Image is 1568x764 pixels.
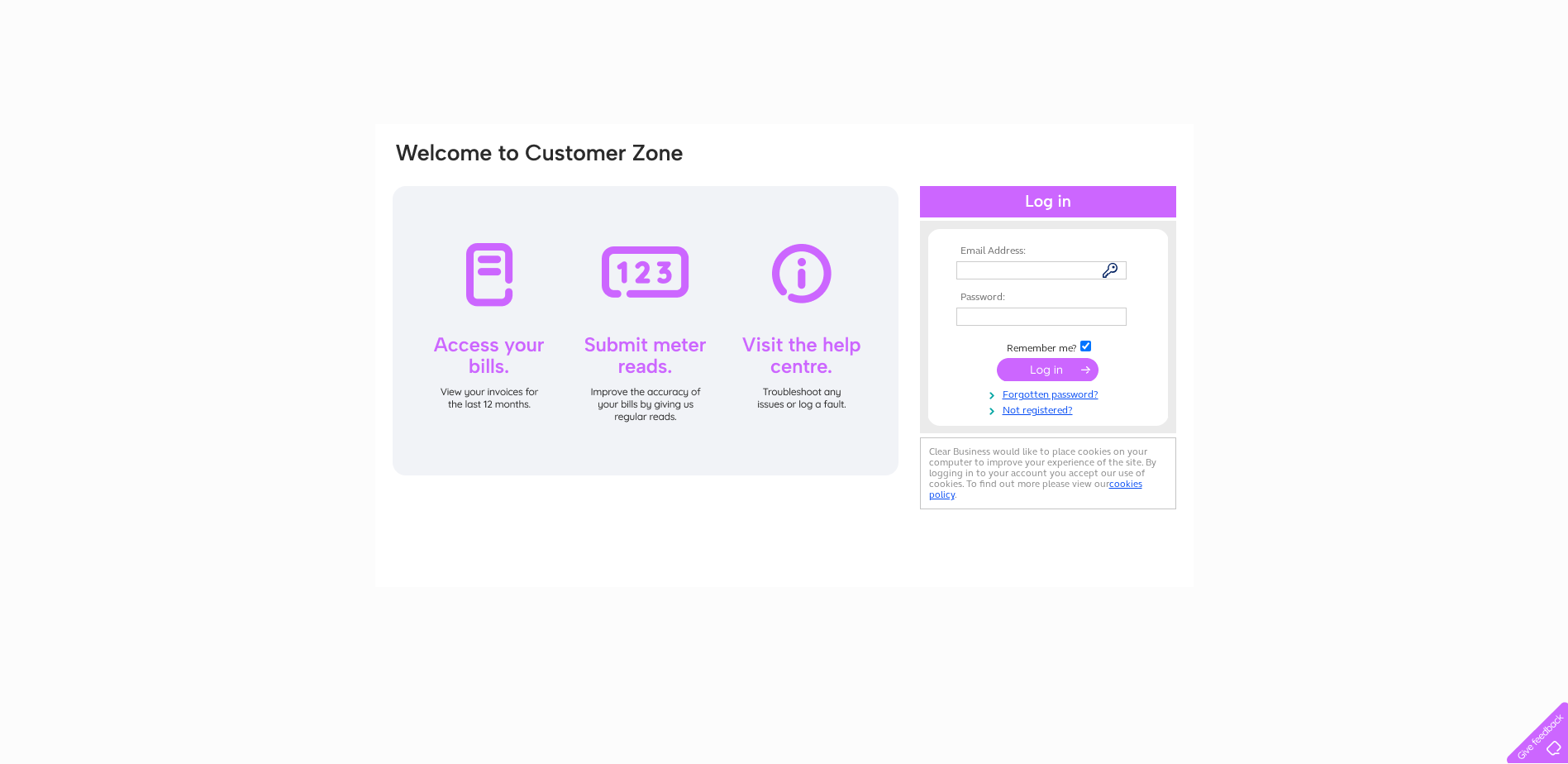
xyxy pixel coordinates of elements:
[952,292,1144,303] th: Password:
[956,385,1144,401] a: Forgotten password?
[920,437,1176,509] div: Clear Business would like to place cookies on your computer to improve your experience of the sit...
[929,478,1142,500] a: cookies policy
[956,401,1144,417] a: Not registered?
[952,338,1144,355] td: Remember me?
[997,358,1099,381] input: Submit
[952,246,1144,257] th: Email Address:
